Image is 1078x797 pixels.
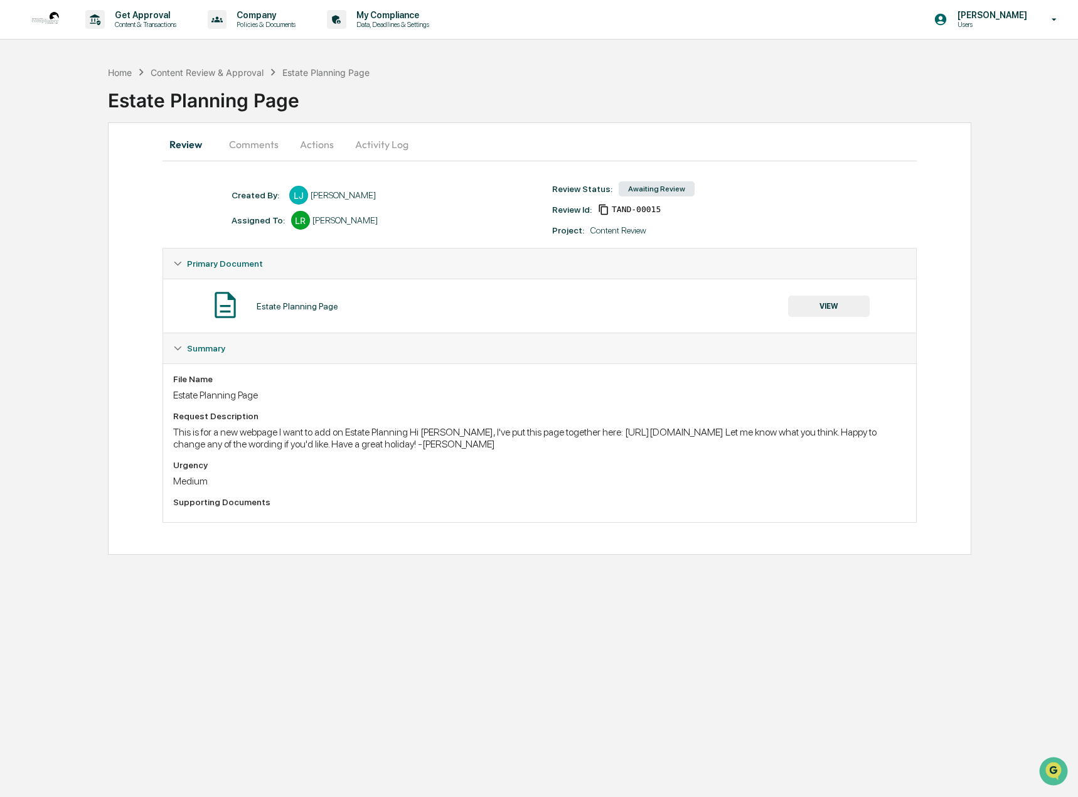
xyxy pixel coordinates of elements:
img: Document Icon [210,289,241,321]
div: Assigned To: [232,215,285,225]
div: Created By: ‎ ‎ [232,190,283,200]
div: secondary tabs example [163,129,917,159]
a: 🔎Data Lookup [8,177,84,200]
div: Primary Document [163,279,917,333]
div: [PERSON_NAME] [311,190,376,200]
div: Urgency [173,460,907,470]
img: 1746055101610-c473b297-6a78-478c-a979-82029cc54cd1 [13,96,35,119]
div: 🗄️ [91,159,101,169]
div: Content Review & Approval [151,67,264,78]
span: Primary Document [187,259,263,269]
div: Supporting Documents [173,497,907,507]
div: Medium [173,475,907,487]
div: LJ [289,186,308,205]
p: My Compliance [346,10,435,20]
button: VIEW [788,296,870,317]
div: Estate Planning Page [257,301,338,311]
div: Start new chat [43,96,206,109]
span: Data Lookup [25,182,79,195]
button: Activity Log [345,129,419,159]
div: Awaiting Review [619,181,695,196]
div: Review Status: [552,184,612,194]
p: Data, Deadlines & Settings [346,20,435,29]
p: Company [227,10,302,20]
div: Estate Planning Page [173,389,907,401]
p: Get Approval [105,10,183,20]
div: LR [291,211,310,230]
div: Primary Document [163,249,917,279]
span: Pylon [125,213,152,222]
img: logo [30,4,60,35]
div: [PERSON_NAME] [312,215,378,225]
span: 0f5a44d0-eb39-4bb0-a823-6c344508a039 [612,205,661,215]
span: Summary [187,343,225,353]
p: [PERSON_NAME] [947,10,1033,20]
p: Users [947,20,1033,29]
a: 🖐️Preclearance [8,153,86,176]
div: Summary [163,363,917,522]
div: Project: [552,225,584,235]
div: Estate Planning Page [282,67,370,78]
div: Home [108,67,132,78]
div: Review Id: [552,205,592,215]
p: How can we help? [13,26,228,46]
button: Start new chat [213,100,228,115]
span: Attestations [104,158,156,171]
div: We're available if you need us! [43,109,159,119]
iframe: Open customer support [1038,756,1072,789]
div: 🔎 [13,183,23,193]
div: File Name [173,374,907,384]
div: 🖐️ [13,159,23,169]
span: Preclearance [25,158,81,171]
div: Estate Planning Page [108,79,1078,112]
p: Content & Transactions [105,20,183,29]
a: 🗄️Attestations [86,153,161,176]
button: Comments [219,129,289,159]
a: Powered byPylon [88,212,152,222]
button: Actions [289,129,345,159]
div: Summary [163,333,917,363]
div: Content Review [590,225,646,235]
div: Request Description [173,411,907,421]
button: Review [163,129,219,159]
div: This is for a new webpage I want to add on Estate Planning Hi [PERSON_NAME], I've put this page t... [173,426,907,450]
p: Policies & Documents [227,20,302,29]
